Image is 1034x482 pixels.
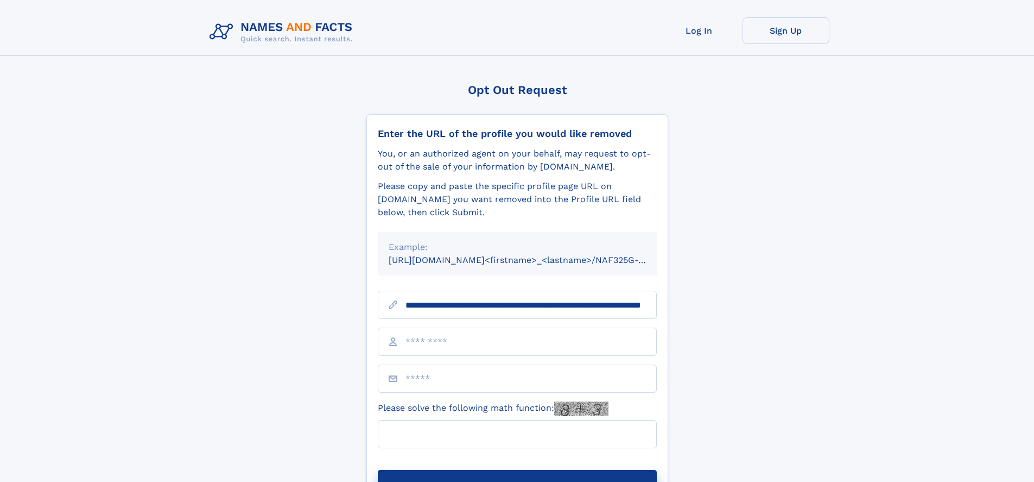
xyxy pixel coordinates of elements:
[378,147,657,173] div: You, or an authorized agent on your behalf, may request to opt-out of the sale of your informatio...
[389,255,677,265] small: [URL][DOMAIN_NAME]<firstname>_<lastname>/NAF325G-xxxxxxxx
[656,17,743,44] a: Log In
[378,180,657,219] div: Please copy and paste the specific profile page URL on [DOMAIN_NAME] you want removed into the Pr...
[389,241,646,254] div: Example:
[205,17,361,47] img: Logo Names and Facts
[378,128,657,140] div: Enter the URL of the profile you would like removed
[366,83,668,97] div: Opt Out Request
[743,17,829,44] a: Sign Up
[378,402,608,416] label: Please solve the following math function:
